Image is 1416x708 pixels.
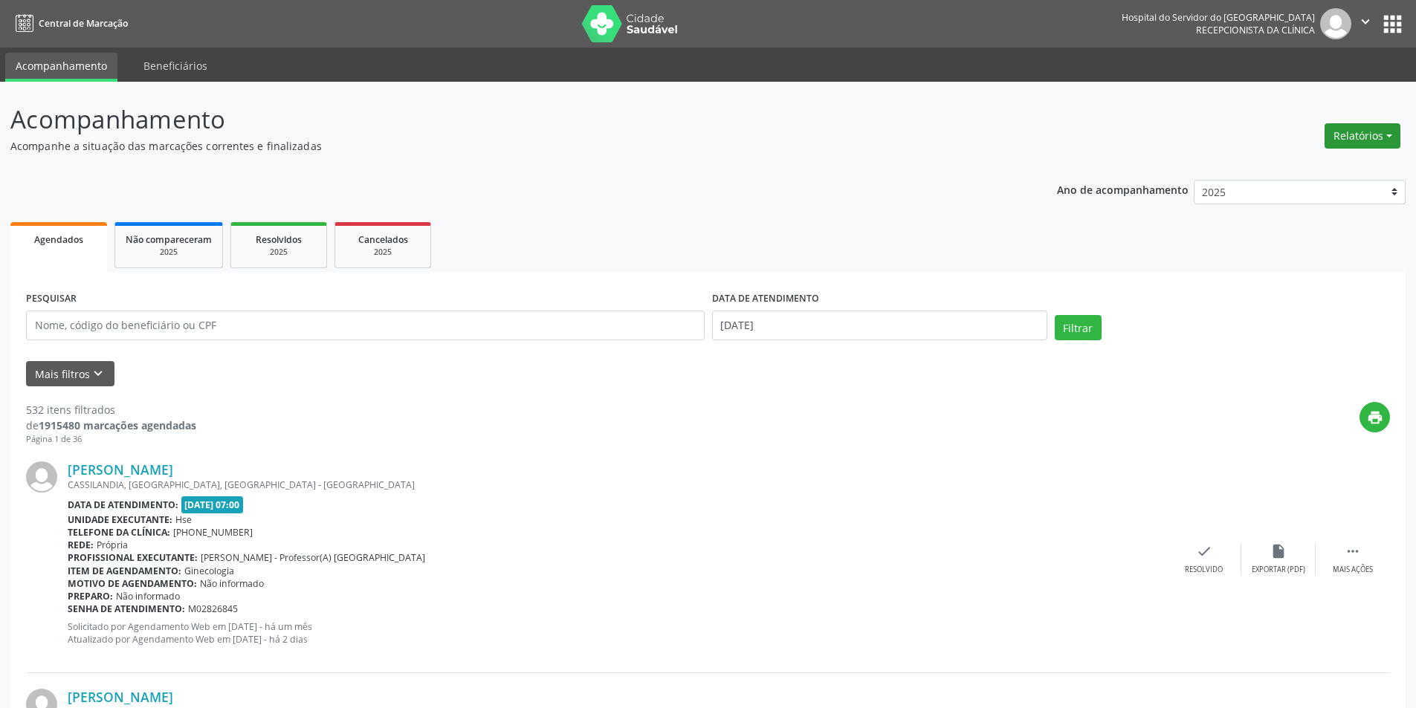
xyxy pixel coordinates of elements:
label: PESQUISAR [26,288,77,311]
div: 532 itens filtrados [26,402,196,418]
b: Motivo de agendamento: [68,577,197,590]
div: Mais ações [1333,565,1373,575]
i: insert_drive_file [1270,543,1287,559]
div: Página 1 de 36 [26,433,196,446]
div: de [26,418,196,433]
span: [PERSON_NAME] - Professor(A) [GEOGRAPHIC_DATA] [201,551,425,564]
i:  [1345,543,1361,559]
b: Profissional executante: [68,551,198,564]
a: Acompanhamento [5,53,117,82]
label: DATA DE ATENDIMENTO [712,288,819,311]
b: Telefone da clínica: [68,526,170,539]
p: Acompanhamento [10,101,987,138]
button:  [1351,8,1380,39]
input: Selecione um intervalo [712,311,1047,340]
span: Não informado [200,577,264,590]
b: Item de agendamento: [68,565,181,577]
div: 2025 [346,247,420,258]
button: Mais filtroskeyboard_arrow_down [26,361,114,387]
span: Não informado [116,590,180,603]
div: Resolvido [1185,565,1223,575]
button: print [1360,402,1390,432]
span: Recepcionista da clínica [1196,24,1315,36]
span: Agendados [34,233,83,246]
img: img [26,461,57,493]
span: Hse [175,513,192,526]
button: Relatórios [1325,123,1400,149]
span: [PHONE_NUMBER] [173,526,253,539]
b: Rede: [68,539,94,551]
span: Não compareceram [126,233,212,246]
b: Data de atendimento: [68,498,178,511]
i: print [1367,409,1383,426]
b: Unidade executante: [68,513,172,526]
strong: 1915480 marcações agendadas [39,418,196,432]
span: Cancelados [358,233,408,246]
i: keyboard_arrow_down [90,366,106,382]
i:  [1357,13,1374,30]
a: Beneficiários [133,53,218,79]
span: Resolvidos [256,233,302,246]
div: 2025 [126,247,212,258]
span: Própria [97,539,128,551]
p: Acompanhe a situação das marcações correntes e finalizadas [10,138,987,154]
a: [PERSON_NAME] [68,461,173,478]
i: check [1196,543,1212,559]
b: Preparo: [68,590,113,603]
span: M02826845 [188,603,238,615]
span: Ginecologia [184,565,234,577]
div: 2025 [242,247,316,258]
p: Ano de acompanhamento [1057,180,1189,198]
a: [PERSON_NAME] [68,689,173,705]
button: Filtrar [1055,315,1102,340]
div: Exportar (PDF) [1252,565,1305,575]
input: Nome, código do beneficiário ou CPF [26,311,705,340]
p: Solicitado por Agendamento Web em [DATE] - há um mês Atualizado por Agendamento Web em [DATE] - h... [68,620,1167,646]
a: Central de Marcação [10,11,128,36]
button: apps [1380,11,1406,37]
div: Hospital do Servidor do [GEOGRAPHIC_DATA] [1122,11,1315,24]
b: Senha de atendimento: [68,603,185,615]
span: Central de Marcação [39,17,128,30]
span: [DATE] 07:00 [181,496,244,513]
div: CASSILANDIA, [GEOGRAPHIC_DATA], [GEOGRAPHIC_DATA] - [GEOGRAPHIC_DATA] [68,478,1167,491]
img: img [1320,8,1351,39]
